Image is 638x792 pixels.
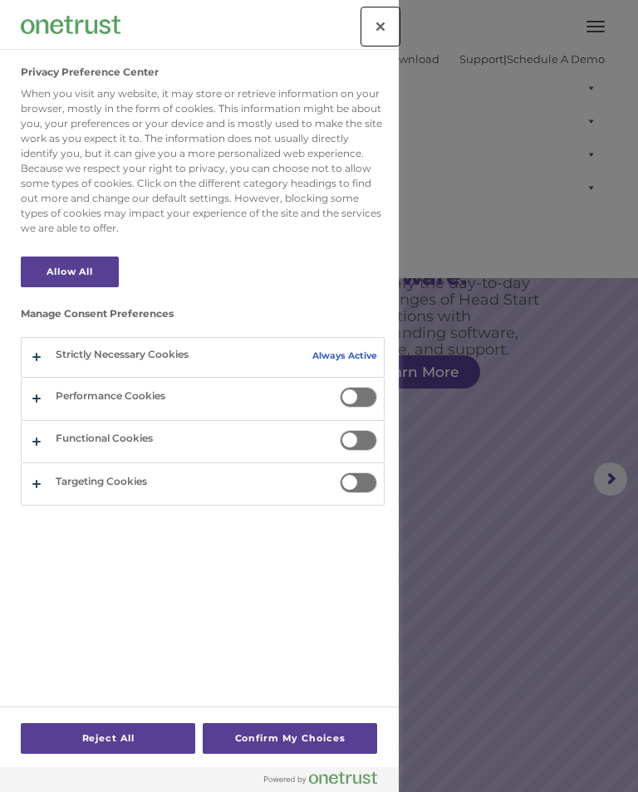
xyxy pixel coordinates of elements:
button: Close [362,8,399,45]
img: Powered by OneTrust Opens in a new Tab [264,771,377,785]
h2: Privacy Preference Center [21,66,159,78]
button: Allow All [21,257,119,287]
h3: Manage Consent Preferences [21,308,385,328]
img: Company Logo [21,16,120,33]
button: Reject All [21,723,195,754]
a: Powered by OneTrust Opens in a new Tab [264,771,390,792]
div: Company Logo [21,8,120,42]
button: Confirm My Choices [203,723,377,754]
div: When you visit any website, it may store or retrieve information on your browser, mostly in the f... [21,86,385,236]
